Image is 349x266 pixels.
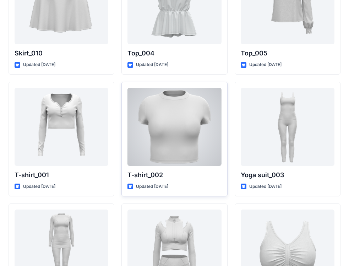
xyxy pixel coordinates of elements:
p: Yoga suit_003 [241,170,334,180]
p: Updated [DATE] [249,61,282,69]
p: T-shirt_002 [127,170,221,180]
a: T-shirt_001 [15,88,108,166]
p: Updated [DATE] [136,61,168,69]
p: Top_005 [241,48,334,58]
p: T-shirt_001 [15,170,108,180]
p: Skirt_010 [15,48,108,58]
a: Yoga suit_003 [241,88,334,166]
p: Top_004 [127,48,221,58]
p: Updated [DATE] [249,183,282,190]
p: Updated [DATE] [23,183,55,190]
a: T-shirt_002 [127,88,221,166]
p: Updated [DATE] [23,61,55,69]
p: Updated [DATE] [136,183,168,190]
